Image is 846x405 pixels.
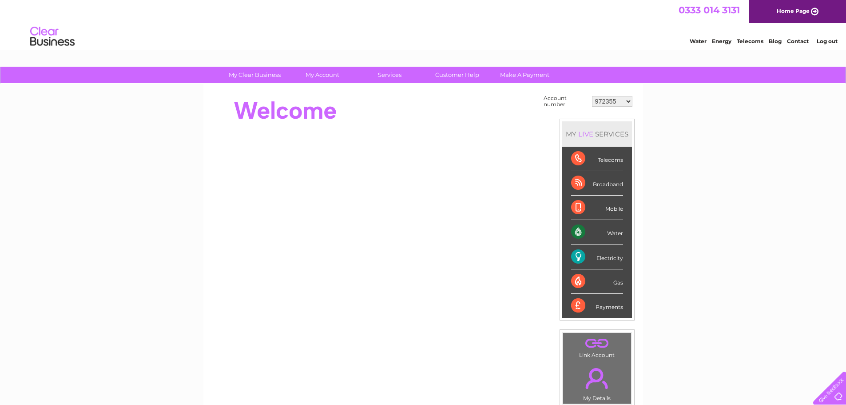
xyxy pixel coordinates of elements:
a: Blog [769,38,782,44]
td: My Details [563,361,632,404]
a: Telecoms [737,38,763,44]
div: Gas [571,269,623,294]
a: Log out [817,38,838,44]
a: . [565,335,629,351]
a: . [565,363,629,394]
img: logo.png [30,23,75,50]
div: Telecoms [571,147,623,171]
a: Energy [712,38,731,44]
div: Water [571,220,623,245]
td: Account number [541,93,590,110]
div: Broadband [571,171,623,196]
div: Payments [571,294,623,318]
div: MY SERVICES [562,121,632,147]
a: Services [353,67,426,83]
div: LIVE [576,130,595,138]
div: Mobile [571,196,623,220]
a: Customer Help [421,67,494,83]
div: Clear Business is a trading name of Verastar Limited (registered in [GEOGRAPHIC_DATA] No. 3667643... [214,5,633,43]
a: My Account [286,67,359,83]
a: Water [690,38,707,44]
div: Electricity [571,245,623,269]
a: My Clear Business [218,67,291,83]
td: Link Account [563,333,632,361]
a: 0333 014 3131 [679,4,740,16]
a: Make A Payment [488,67,561,83]
a: Contact [787,38,809,44]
